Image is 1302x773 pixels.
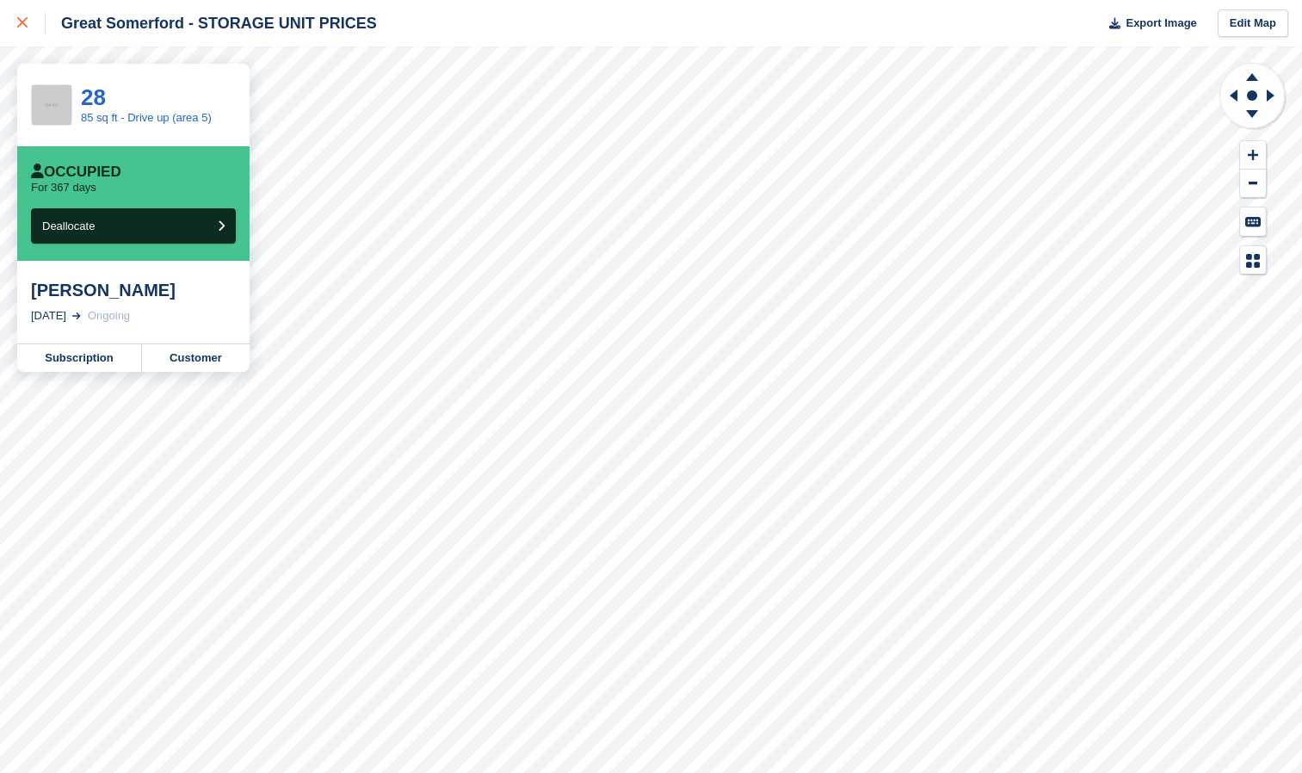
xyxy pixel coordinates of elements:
[31,164,121,181] div: Occupied
[46,13,377,34] div: Great Somerford - STORAGE UNIT PRICES
[72,312,81,319] img: arrow-right-light-icn-cde0832a797a2874e46488d9cf13f60e5c3a73dbe684e267c42b8395dfbc2abf.svg
[1240,170,1266,198] button: Zoom Out
[1218,9,1288,38] a: Edit Map
[1099,9,1197,38] button: Export Image
[31,307,66,325] div: [DATE]
[81,84,106,110] a: 28
[1240,207,1266,236] button: Keyboard Shortcuts
[1240,246,1266,275] button: Map Legend
[81,111,212,124] a: 85 sq ft - Drive up (area 5)
[88,307,130,325] div: Ongoing
[17,344,142,372] a: Subscription
[32,85,71,125] img: 256x256-placeholder-a091544baa16b46aadf0b611073c37e8ed6a367829ab441c3b0103e7cf8a5b1b.png
[42,220,95,232] span: Deallocate
[31,181,96,195] p: For 367 days
[1126,15,1196,32] span: Export Image
[31,208,236,244] button: Deallocate
[31,280,236,300] div: [PERSON_NAME]
[142,344,250,372] a: Customer
[1240,141,1266,170] button: Zoom In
